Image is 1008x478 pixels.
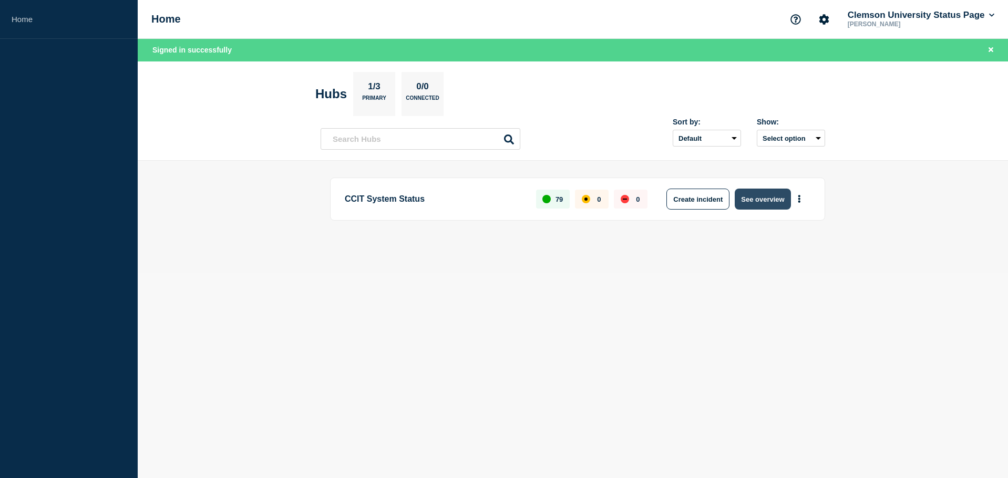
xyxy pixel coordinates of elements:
p: Primary [362,95,386,106]
h2: Hubs [315,87,347,101]
p: 0 [636,195,640,203]
button: Select option [757,130,825,147]
p: [PERSON_NAME] [846,20,955,28]
p: 1/3 [364,81,385,95]
button: Close banner [984,44,997,56]
h1: Home [151,13,181,25]
input: Search Hubs [321,128,520,150]
p: 79 [556,195,563,203]
button: Support [785,8,807,30]
div: down [621,195,629,203]
p: Connected [406,95,439,106]
div: Show: [757,118,825,126]
div: up [542,195,551,203]
button: See overview [735,189,790,210]
span: Signed in successfully [152,46,232,54]
p: 0/0 [413,81,433,95]
div: Sort by: [673,118,741,126]
button: More actions [793,190,806,209]
button: Create incident [666,189,729,210]
div: affected [582,195,590,203]
p: CCIT System Status [345,189,524,210]
p: 0 [597,195,601,203]
select: Sort by [673,130,741,147]
button: Account settings [813,8,835,30]
button: Clemson University Status Page [846,10,996,20]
